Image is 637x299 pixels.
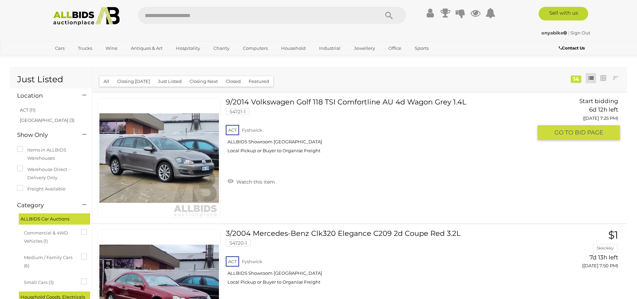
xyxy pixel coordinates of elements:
[538,125,620,140] button: GO TOBID PAGE
[543,229,620,272] a: $1 Skkokky 7d 13h left ([DATE] 7:50 PM)
[171,43,205,54] a: Hospitality
[126,43,167,54] a: Antiques & Art
[231,229,532,290] a: 3/2004 Mercedes-Benz Clk320 Elegance C209 2d Coupe Red 3.2L 54720-1 ACT Fyshwick ALLBIDS Showroom...
[17,146,85,162] label: Items in ALLBIDS Warehouses
[17,75,85,88] h1: Just Listed
[24,277,75,286] span: Small Cars (3)
[543,98,620,140] a: Start bidding 6d 12h left ([DATE] 7:25 PM) GO TOBID PAGE
[541,30,568,35] a: onyabike
[17,202,72,209] h4: Category
[384,43,406,54] a: Office
[17,166,85,182] label: Warehouse Direct - Delivery Only
[51,43,69,54] a: Cars
[541,30,567,35] strong: onyabike
[231,98,532,159] a: 9/2014 Volkswagen Golf 118 TSI Comfortline AU 4d Wagon Grey 1.4L 54721-1 ACT Fyshwick ALLBIDS Sho...
[20,117,74,123] a: [GEOGRAPHIC_DATA] (3)
[575,129,603,137] span: BID PAGE
[235,179,275,185] span: Watch this item
[17,132,72,138] h4: Show Only
[539,7,588,20] a: Sell with us
[570,30,590,35] a: Sign Out
[73,43,97,54] a: Trucks
[154,76,186,87] button: Just Listed
[185,76,222,87] button: Closing Next
[315,43,345,54] a: Industrial
[17,92,72,99] h4: Location
[101,43,122,54] a: Wine
[19,213,90,225] div: ALLBIDS Car Auctions
[571,75,581,83] div: 14
[113,76,154,87] button: Closing [DATE]
[17,185,66,193] label: Freight Available
[372,7,406,24] button: Search
[608,229,618,241] span: $1
[24,227,75,245] span: Commercial & 4WD Vehicles (1)
[410,43,433,54] a: Sports
[579,98,618,104] span: Start bidding
[554,129,575,137] span: GO TO
[559,44,586,52] a: Contact Us
[277,43,310,54] a: Household
[226,176,277,186] a: Watch this item
[559,45,585,51] b: Contact Us
[568,30,569,35] span: |
[238,43,272,54] a: Computers
[349,43,379,54] a: Jewellery
[222,76,245,87] button: Closed
[245,76,273,87] button: Featured
[50,7,124,26] img: Allbids.com.au
[99,76,113,87] button: All
[20,107,36,113] a: ACT (11)
[24,252,75,270] span: Medium / Family Cars (6)
[209,43,234,54] a: Charity
[51,54,108,65] a: [GEOGRAPHIC_DATA]
[99,98,219,218] img: 54721-1a_ex.jpg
